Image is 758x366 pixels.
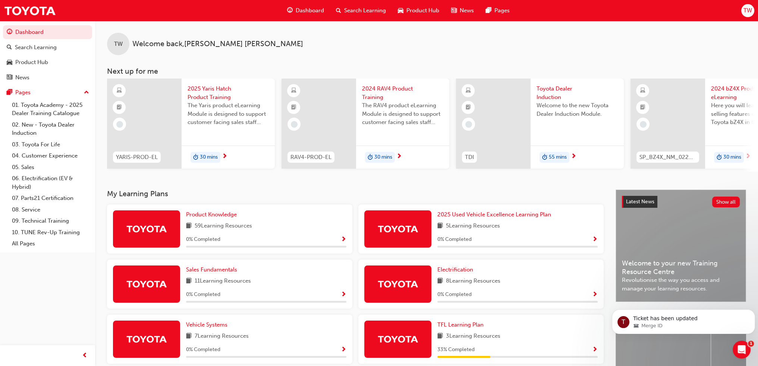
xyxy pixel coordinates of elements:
[592,345,598,354] button: Show Progress
[460,6,474,15] span: News
[3,41,92,54] a: Search Learning
[107,190,604,198] h3: My Learning Plans
[437,321,484,328] span: TFL Learning Plan
[336,6,341,15] span: search-icon
[437,277,443,286] span: book-icon
[622,196,740,208] a: Latest NewsShow all
[287,6,293,15] span: guage-icon
[330,3,392,18] a: search-iconSearch Learning
[622,259,740,276] span: Welcome to your new Training Resource Centre
[609,294,758,346] iframe: Intercom notifications message
[639,153,696,162] span: SP_BZ4X_NM_0224_EL01
[640,86,645,96] span: learningResourceType_ELEARNING-icon
[195,222,252,231] span: 59 Learning Resources
[186,211,237,218] span: Product Knowledge
[193,153,198,162] span: duration-icon
[3,71,92,85] a: News
[15,43,57,52] div: Search Learning
[592,292,598,298] span: Show Progress
[9,173,92,192] a: 06. Electrification (EV & Hybrid)
[291,86,296,96] span: learningResourceType_ELEARNING-icon
[186,321,230,329] a: Vehicle Systems
[748,341,754,347] span: 1
[451,6,457,15] span: news-icon
[195,277,251,286] span: 11 Learning Resources
[466,103,471,112] span: booktick-icon
[640,103,645,112] span: booktick-icon
[392,3,445,18] a: car-iconProduct Hub
[186,266,237,273] span: Sales Fundamentals
[107,79,275,169] a: YARIS-PROD-EL2025 Yaris Hatch Product TrainingThe Yaris product eLearning Module is designed to s...
[344,6,386,15] span: Search Learning
[9,238,92,249] a: All Pages
[200,153,218,162] span: 30 mins
[126,277,167,290] img: Trak
[437,321,487,329] a: TFL Learning Plan
[446,277,500,286] span: 8 Learning Resources
[126,222,167,235] img: Trak
[84,88,89,98] span: up-icon
[341,347,346,353] span: Show Progress
[465,121,472,128] span: learningRecordVerb_NONE-icon
[717,153,722,162] span: duration-icon
[296,6,324,15] span: Dashboard
[15,88,31,97] div: Pages
[437,346,475,354] span: 33 % Completed
[592,290,598,299] button: Show Progress
[7,29,12,36] span: guage-icon
[549,153,567,162] span: 55 mins
[15,58,48,67] div: Product Hub
[7,74,12,81] span: news-icon
[446,332,500,341] span: 3 Learning Resources
[626,198,654,205] span: Latest News
[3,55,92,69] a: Product Hub
[592,347,598,353] span: Show Progress
[9,150,92,162] a: 04. Customer Experience
[374,153,392,162] span: 30 mins
[437,222,443,231] span: book-icon
[341,345,346,354] button: Show Progress
[195,332,249,341] span: 7 Learning Resources
[377,332,418,346] img: Trak
[712,197,740,207] button: Show all
[3,25,92,39] a: Dashboard
[445,3,480,18] a: news-iconNews
[437,235,472,244] span: 0 % Completed
[186,277,192,286] span: book-icon
[117,103,122,112] span: booktick-icon
[743,6,752,15] span: TW
[341,290,346,299] button: Show Progress
[377,277,418,290] img: Trak
[362,101,443,127] span: The RAV4 product eLearning Module is designed to support customer facing sales staff with introdu...
[116,153,158,162] span: YARIS-PROD-EL
[9,204,92,216] a: 08. Service
[82,351,88,360] span: prev-icon
[4,2,56,19] img: Trak
[542,153,547,162] span: duration-icon
[9,99,92,119] a: 01. Toyota Academy - 2025 Dealer Training Catalogue
[745,153,751,160] span: next-icon
[186,290,220,299] span: 0 % Completed
[368,153,373,162] span: duration-icon
[7,59,12,66] span: car-icon
[281,3,330,18] a: guage-iconDashboard
[188,85,269,101] span: 2025 Yaris Hatch Product Training
[616,190,746,302] a: Latest NewsShow allWelcome to your new Training Resource CentreRevolutionise the way you access a...
[116,121,123,128] span: learningRecordVerb_NONE-icon
[186,265,240,274] a: Sales Fundamentals
[640,121,647,128] span: learningRecordVerb_NONE-icon
[571,153,576,160] span: next-icon
[537,101,618,118] span: Welcome to the new Toyota Dealer Induction Module.
[7,44,12,51] span: search-icon
[186,210,240,219] a: Product Knowledge
[188,101,269,127] span: The Yaris product eLearning Module is designed to support customer facing sales staff with introd...
[723,153,741,162] span: 30 mins
[341,235,346,244] button: Show Progress
[733,341,751,359] iframe: Intercom live chat
[186,321,227,328] span: Vehicle Systems
[437,210,554,219] a: 2025 Used Vehicle Excellence Learning Plan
